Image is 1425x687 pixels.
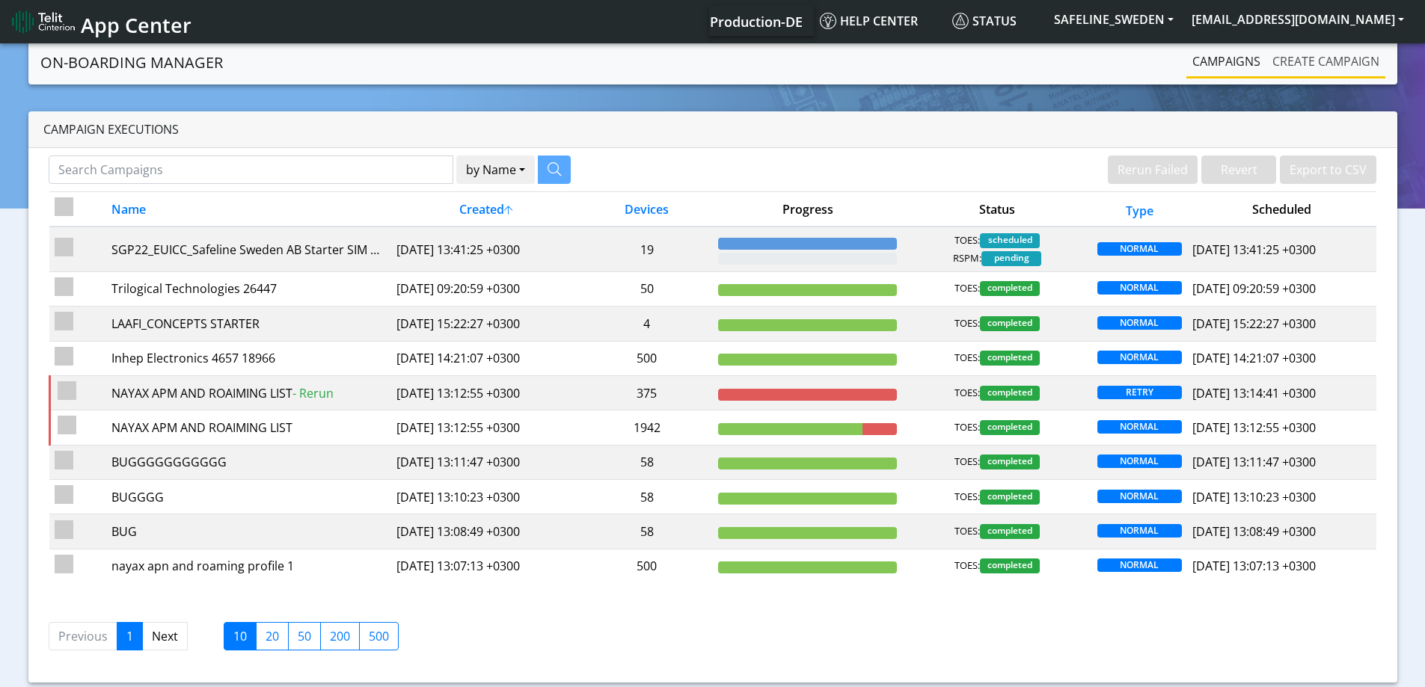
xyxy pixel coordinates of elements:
a: On-Boarding Manager [40,48,223,78]
td: 500 [580,549,713,583]
span: [DATE] 13:14:41 +0300 [1192,385,1316,401]
td: 58 [580,445,713,479]
td: [DATE] 09:20:59 +0300 [390,271,580,306]
span: completed [980,316,1040,331]
th: Devices [580,192,713,227]
span: pending [981,251,1041,266]
a: Your current platform instance [709,6,802,36]
label: 10 [224,622,257,650]
span: [DATE] 09:20:59 +0300 [1192,280,1316,297]
label: 500 [359,622,399,650]
div: BUG [111,523,385,540]
div: Campaign Executions [28,111,1397,148]
span: [DATE] 14:21:07 +0300 [1192,350,1316,366]
td: 58 [580,514,713,549]
button: by Name [456,155,535,184]
span: RETRY [1097,386,1181,399]
td: 375 [580,375,713,410]
button: [EMAIL_ADDRESS][DOMAIN_NAME] [1183,6,1413,33]
td: 1942 [580,410,713,445]
span: [DATE] 13:10:23 +0300 [1192,489,1316,505]
th: Scheduled [1187,192,1377,227]
img: logo-telit-cinterion-gw-new.png [12,10,75,34]
td: [DATE] 13:10:23 +0300 [390,480,580,514]
a: Status [946,6,1045,36]
button: Rerun Failed [1108,155,1198,184]
span: completed [980,524,1040,539]
span: TOES: [954,524,980,539]
td: 50 [580,271,713,306]
span: [DATE] 13:07:13 +0300 [1192,558,1316,574]
span: TOES: [954,420,980,435]
span: NORMAL [1097,281,1181,295]
span: TOES: [954,281,980,296]
label: 200 [320,622,360,650]
a: 1 [117,622,143,650]
img: status.svg [952,13,969,29]
span: Help center [820,13,918,29]
div: Inhep Electronics 4657 18966 [111,349,385,367]
div: BUGGGG [111,488,385,506]
td: [DATE] 13:12:55 +0300 [390,375,580,410]
span: completed [980,490,1040,505]
td: [DATE] 14:21:07 +0300 [390,341,580,375]
span: NORMAL [1097,420,1181,434]
span: TOES: [954,558,980,573]
td: [DATE] 13:07:13 +0300 [390,549,580,583]
div: Trilogical Technologies 26447 [111,280,385,298]
span: scheduled [980,233,1040,248]
span: completed [980,420,1040,435]
span: completed [980,558,1040,573]
span: NORMAL [1097,455,1181,468]
span: completed [980,281,1040,296]
span: App Center [81,11,191,39]
span: TOES: [954,455,980,469]
th: Type [1092,192,1187,227]
label: 50 [288,622,321,650]
span: completed [980,351,1040,366]
div: LAAFI_CONCEPTS STARTER [111,315,385,333]
span: TOES: [954,233,980,248]
th: Name [106,192,390,227]
td: [DATE] 15:22:27 +0300 [390,306,580,341]
input: Search Campaigns [49,155,453,184]
span: completed [980,455,1040,469]
div: BUGGGGGGGGGGG [111,453,385,471]
span: RSPM: [953,251,981,266]
th: Progress [713,192,902,227]
td: 58 [580,480,713,514]
span: [DATE] 13:11:47 +0300 [1192,454,1316,470]
span: NORMAL [1097,558,1181,572]
td: [DATE] 13:12:55 +0300 [390,410,580,445]
span: NORMAL [1097,242,1181,256]
a: Create campaign [1266,46,1385,76]
a: Next [142,622,188,650]
span: [DATE] 15:22:27 +0300 [1192,315,1316,332]
div: SGP22_EUICC_Safeline Sweden AB Starter SIM eProfile 3 [111,241,385,259]
span: NORMAL [1097,490,1181,503]
div: nayax apn and roaming profile 1 [111,557,385,575]
button: Revert [1201,155,1276,184]
td: [DATE] 13:11:47 +0300 [390,445,580,479]
span: [DATE] 13:08:49 +0300 [1192,523,1316,540]
div: NAYAX APM AND ROAIMING LIST [111,419,385,437]
td: 500 [580,341,713,375]
span: TOES: [954,490,980,505]
a: Help center [814,6,946,36]
th: Status [903,192,1092,227]
th: Created [390,192,580,227]
button: SAFELINE_SWEDEN [1045,6,1183,33]
span: NORMAL [1097,524,1181,537]
td: 4 [580,306,713,341]
span: - Rerun [292,385,334,401]
span: [DATE] 13:12:55 +0300 [1192,419,1316,436]
span: completed [980,386,1040,401]
a: App Center [12,5,189,37]
span: Production-DE [710,13,803,31]
td: 19 [580,227,713,271]
span: NORMAL [1097,316,1181,330]
td: [DATE] 13:41:25 +0300 [390,227,580,271]
label: 20 [256,622,289,650]
span: TOES: [954,386,980,401]
button: Export to CSV [1280,155,1376,184]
